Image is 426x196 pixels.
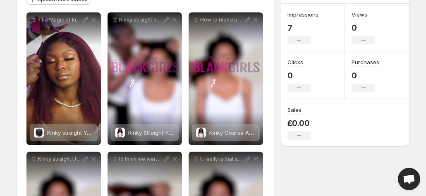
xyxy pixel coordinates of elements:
h3: Views [352,10,367,19]
p: Kinky straight hair in less than a minute Yes please Doesnt our model look gorgeous in our Kinky ... [119,17,162,23]
p: 0 [352,70,379,80]
p: Kinky straight U-Part install U-part wigs are easier to use than you think Does this convince you... [38,156,81,162]
span: Kinky straight Yaki lace closure and frontal [47,129,158,136]
h3: Clicks [287,58,303,66]
p: 0 [352,23,375,33]
h3: Purchases [352,58,379,66]
div: The Magic of kinky straight toallmyblackgirls Discover more at toallmyblackgirlsKinky straight Ya... [26,12,101,145]
a: Open chat [398,168,420,190]
p: It really is that simple Have you tried a u-part wig yet Shop now at TOALLMYBLACKGIRLS [200,156,243,162]
p: How to blend a u-part wig in under a minute These wigs are beginner friendly Discover more at TOA... [200,17,243,23]
p: 7 [287,23,318,33]
div: Kinky straight hair in less than a minute Yes please Doesnt our model look gorgeous in our Kinky ... [108,12,182,145]
p: £0.00 [287,118,311,128]
p: The Magic of kinky straight toallmyblackgirls Discover more at toallmyblackgirls [38,17,81,23]
img: Kinky straight Yaki lace closure and frontal [34,128,44,138]
p: 0 [287,70,311,80]
p: Id think we were lying too if we told you its possible to get Kinky Curls in under minute but Wha... [119,156,162,162]
div: How to blend a u-part wig in under a minute These wigs are beginner friendly Discover more at TOA... [189,12,263,145]
h3: Sales [287,106,302,114]
h3: Impressions [287,10,318,19]
span: Kinky Coarse Afro U/V-Part Wig [209,129,291,136]
span: Kinky Straight Yaki Headband Wig [128,129,216,136]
